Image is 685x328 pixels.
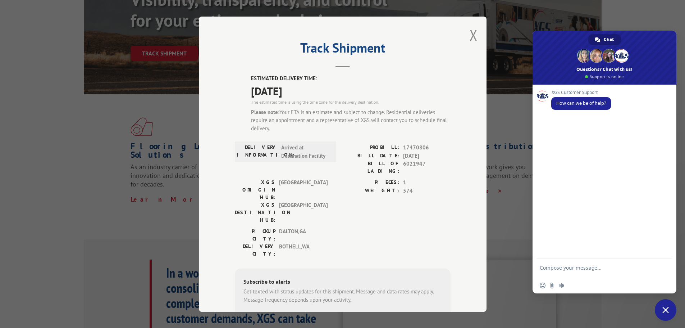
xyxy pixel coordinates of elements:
[343,160,399,175] label: BILL OF LADING:
[549,283,555,288] span: Send a file
[588,34,621,45] div: Chat
[655,299,676,321] div: Close chat
[235,179,275,201] label: XGS ORIGIN HUB:
[403,187,451,195] span: 574
[470,26,478,45] button: Close modal
[558,283,564,288] span: Audio message
[343,179,399,187] label: PIECES:
[237,144,278,160] label: DELIVERY INFORMATION:
[279,243,328,258] span: BOTHELL , WA
[279,179,328,201] span: [GEOGRAPHIC_DATA]
[604,34,614,45] span: Chat
[251,82,451,99] span: [DATE]
[235,243,275,258] label: DELIVERY CITY:
[403,152,451,160] span: [DATE]
[279,228,328,243] span: DALTON , GA
[403,144,451,152] span: 17470806
[551,90,611,95] span: XGS Customer Support
[540,265,653,278] textarea: Compose your message...
[343,187,399,195] label: WEIGHT:
[251,108,451,132] div: Your ETA is an estimate and subject to change. Residential deliveries require an appointment and ...
[281,144,330,160] span: Arrived at Destination Facility
[279,201,328,224] span: [GEOGRAPHIC_DATA]
[243,277,442,288] div: Subscribe to alerts
[251,75,451,83] label: ESTIMATED DELIVERY TIME:
[403,160,451,175] span: 6021947
[343,152,399,160] label: BILL DATE:
[251,99,451,105] div: The estimated time is using the time zone for the delivery destination.
[243,310,442,318] div: Successfully subscribed!
[403,179,451,187] span: 1
[251,108,279,115] strong: Please note:
[243,288,442,304] div: Get texted with status updates for this shipment. Message and data rates may apply. Message frequ...
[343,144,399,152] label: PROBILL:
[540,283,545,288] span: Insert an emoji
[235,43,451,57] h2: Track Shipment
[235,201,275,224] label: XGS DESTINATION HUB:
[235,228,275,243] label: PICKUP CITY:
[556,100,606,106] span: How can we be of help?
